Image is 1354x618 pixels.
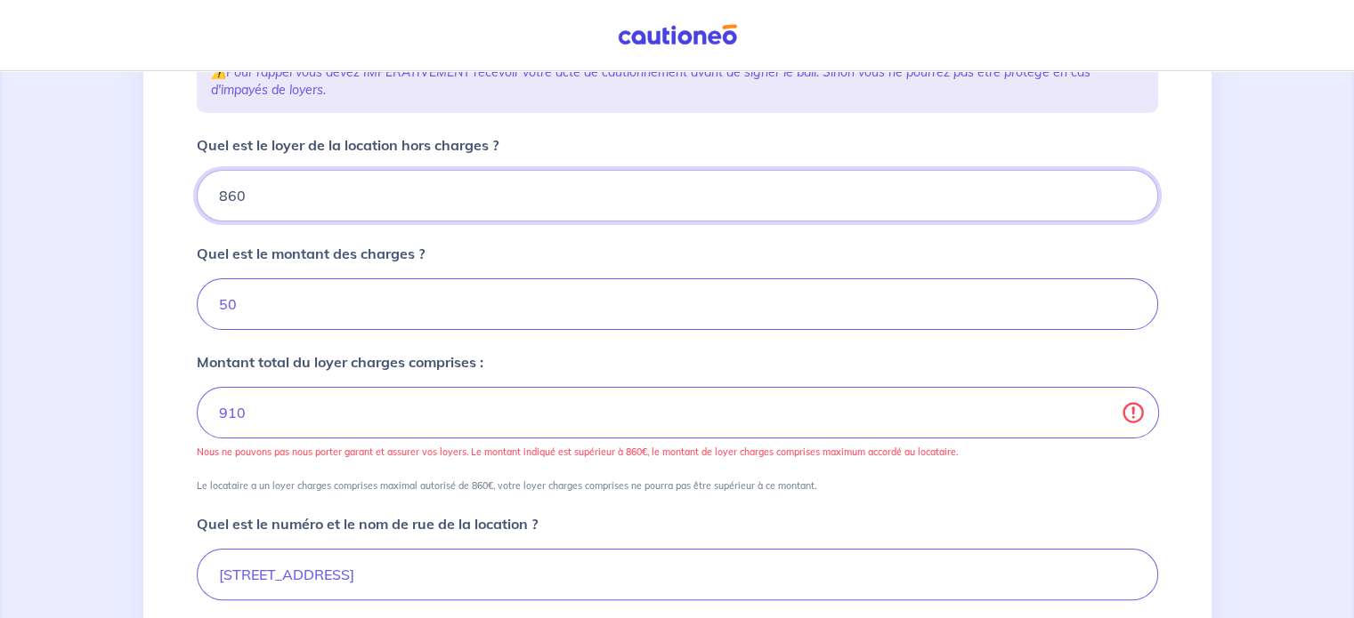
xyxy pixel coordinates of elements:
[211,63,1144,99] p: ⚠️
[197,445,1158,458] p: Nous ne pouvons pas nous porter garant et assurer vos loyers. Le montant indiqué est supérieur à ...
[197,549,1158,600] input: Ex: 165 avenue de Bretagne
[197,134,499,156] p: Quel est le loyer de la location hors charges ?
[197,243,425,264] p: Quel est le montant des charges ?
[197,351,483,373] p: Montant total du loyer charges comprises :
[611,24,744,46] img: Cautioneo
[197,513,538,534] p: Quel est le numéro et le nom de rue de la location ?
[197,479,816,492] p: Le locataire a un loyer charges comprises maximal autorisé de 860€, votre loyer charges comprises...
